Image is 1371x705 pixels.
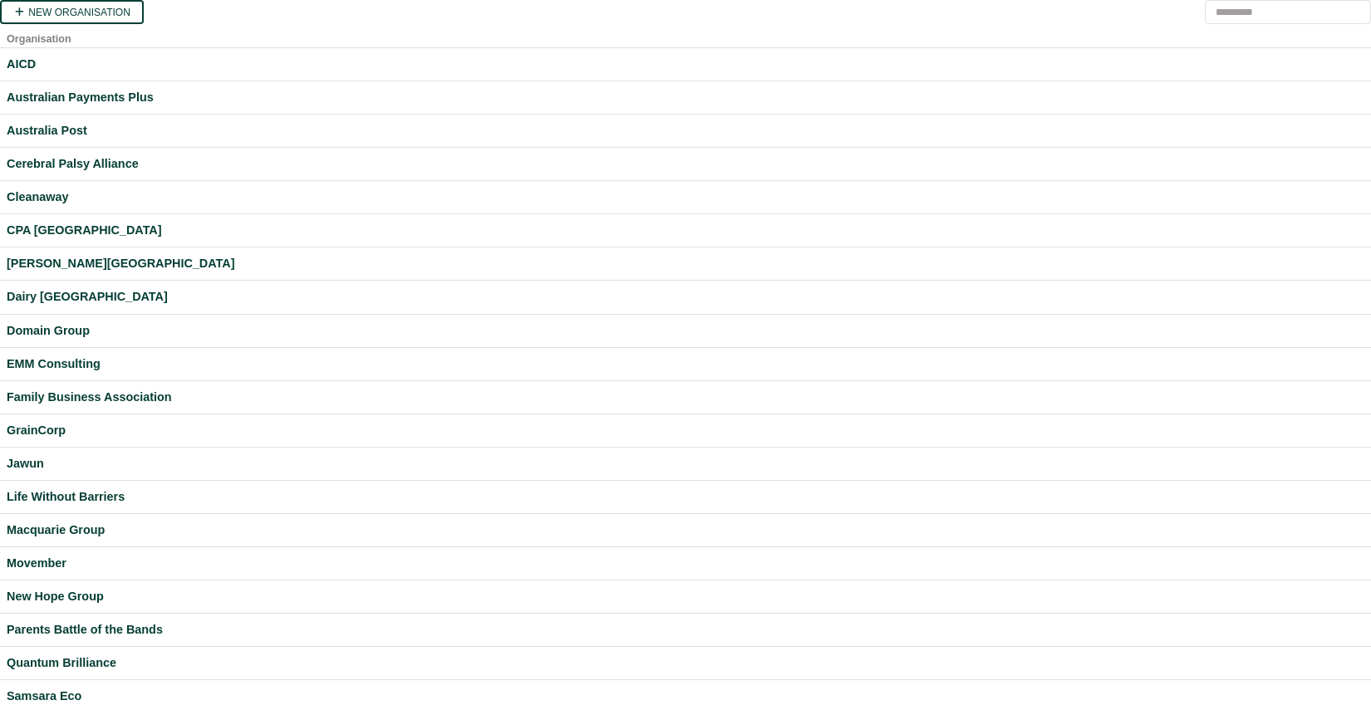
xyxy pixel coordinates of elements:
a: Cleanaway [7,188,1364,207]
a: Jawun [7,454,1364,473]
a: Life Without Barriers [7,487,1364,507]
a: Australian Payments Plus [7,88,1364,107]
a: Cerebral Palsy Alliance [7,154,1364,174]
a: Macquarie Group [7,521,1364,540]
a: Parents Battle of the Bands [7,620,1364,639]
a: AICD [7,55,1364,74]
a: EMM Consulting [7,355,1364,374]
a: Movember [7,554,1364,573]
a: [PERSON_NAME][GEOGRAPHIC_DATA] [7,254,1364,273]
a: New Hope Group [7,587,1364,606]
a: GrainCorp [7,421,1364,440]
a: Family Business Association [7,388,1364,407]
a: Domain Group [7,321,1364,340]
a: CPA [GEOGRAPHIC_DATA] [7,221,1364,240]
a: Dairy [GEOGRAPHIC_DATA] [7,287,1364,306]
a: Quantum Brilliance [7,654,1364,673]
a: Australia Post [7,121,1364,140]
